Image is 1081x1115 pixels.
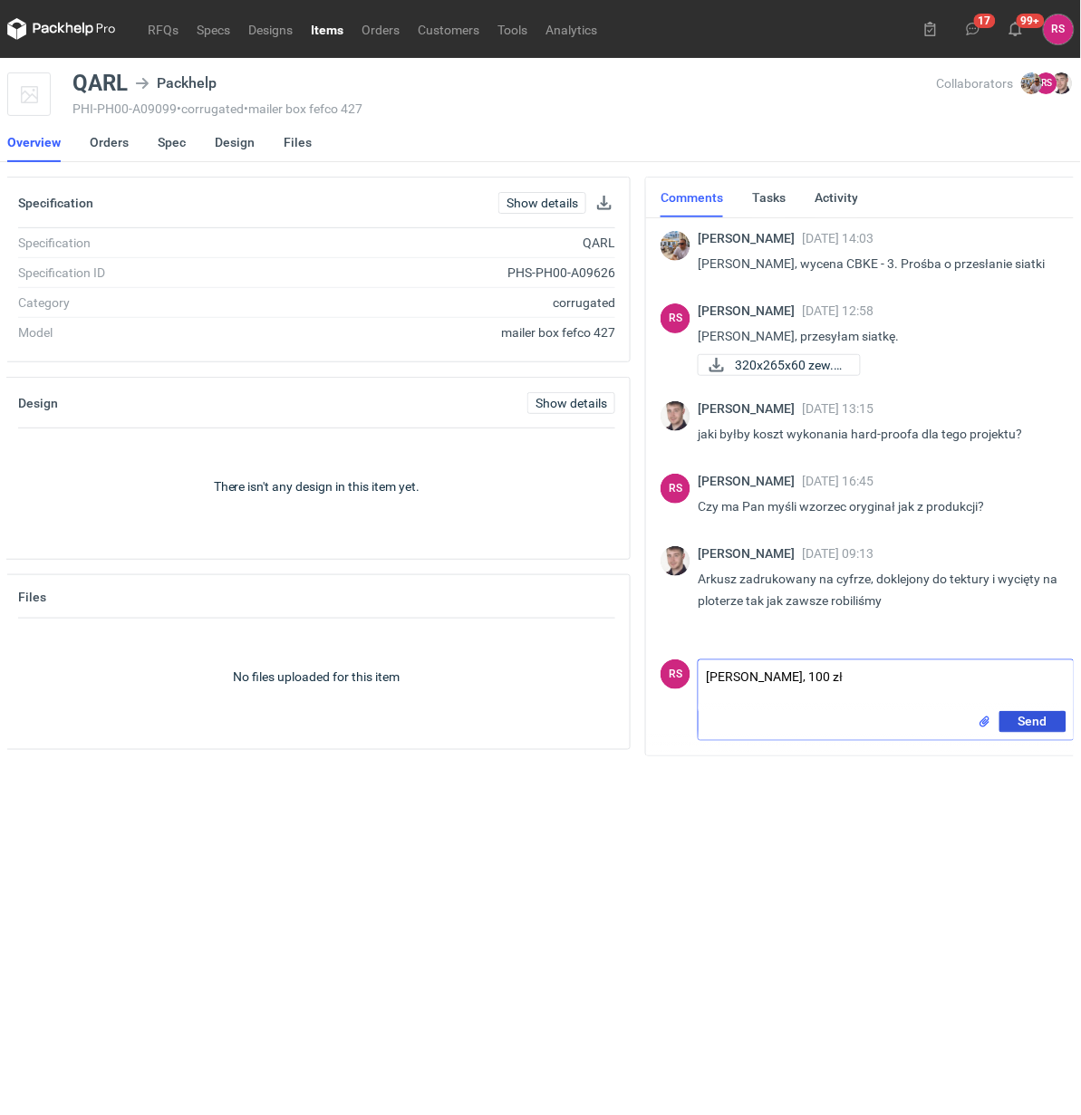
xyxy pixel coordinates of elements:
[239,18,302,40] a: Designs
[698,325,1060,347] p: [PERSON_NAME], przesyłam siatkę.
[536,18,606,40] a: Analytics
[959,14,988,43] button: 17
[661,546,690,576] img: Maciej Sikora
[257,293,616,312] div: corrugated
[177,101,244,116] span: • corrugated
[661,401,690,431] img: Maciej Sikora
[698,495,1060,517] p: Czy ma Pan myśli wzorzec oryginał jak z produkcji?
[352,18,409,40] a: Orders
[661,474,690,504] figcaption: RS
[661,303,690,333] div: Rafał Stani
[802,546,873,561] span: [DATE] 09:13
[527,392,615,414] a: Show details
[698,401,802,416] span: [PERSON_NAME]
[18,590,46,604] h2: Files
[302,18,352,40] a: Items
[234,668,401,686] p: No files uploaded for this item
[698,253,1060,274] p: [PERSON_NAME], wycena CBKE - 3. Prośba o przesłanie siatki
[135,72,217,94] div: Packhelp
[698,354,861,376] a: 320x265x60 zew.pdf
[698,474,802,488] span: [PERSON_NAME]
[18,396,58,410] h2: Design
[661,231,690,261] img: Michał Palasek
[1001,14,1030,43] button: 99+
[1044,14,1074,44] button: RS
[409,18,488,40] a: Customers
[802,231,873,245] span: [DATE] 14:03
[18,234,257,252] div: Specification
[72,72,128,94] div: QARL
[284,122,312,162] a: Files
[661,474,690,504] div: Rafał Stani
[815,178,858,217] a: Activity
[18,264,257,282] div: Specification ID
[244,101,362,116] span: • mailer box fefco 427
[802,401,873,416] span: [DATE] 13:15
[937,76,1014,91] span: Collaborators
[90,122,129,162] a: Orders
[188,18,239,40] a: Specs
[661,659,690,689] div: Rafał Stani
[1036,72,1057,94] figcaption: RS
[698,546,802,561] span: [PERSON_NAME]
[158,122,186,162] a: Spec
[7,18,116,40] svg: Packhelp Pro
[594,192,615,214] button: Download specification
[7,122,61,162] a: Overview
[699,660,1074,711] textarea: [PERSON_NAME], 100 zł
[698,423,1060,445] p: jaki byłby koszt wykonania hard-proofa dla tego projektu?
[661,303,690,333] figcaption: RS
[698,231,802,245] span: [PERSON_NAME]
[802,303,873,318] span: [DATE] 12:58
[18,323,257,341] div: Model
[1051,72,1073,94] img: Maciej Sikora
[139,18,188,40] a: RFQs
[215,122,255,162] a: Design
[1044,14,1074,44] div: Rafał Stani
[488,18,536,40] a: Tools
[735,355,845,375] span: 320x265x60 zew.pdf
[498,192,586,214] a: Show details
[257,264,616,282] div: PHS-PH00-A09626
[698,303,802,318] span: [PERSON_NAME]
[214,477,420,495] p: There isn't any design in this item yet.
[1021,72,1043,94] img: Michał Palasek
[752,178,786,217] a: Tasks
[661,178,723,217] a: Comments
[18,293,257,312] div: Category
[257,323,616,341] div: mailer box fefco 427
[72,101,937,116] div: PHI-PH00-A09099
[18,196,93,210] h2: Specification
[802,474,873,488] span: [DATE] 16:45
[698,568,1060,611] p: Arkusz zadrukowany na cyfrze, doklejony do tektury i wycięty na ploterze tak jak zawsze robiliśmy
[1018,716,1047,728] span: Send
[661,659,690,689] figcaption: RS
[999,711,1067,733] button: Send
[257,234,616,252] div: QARL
